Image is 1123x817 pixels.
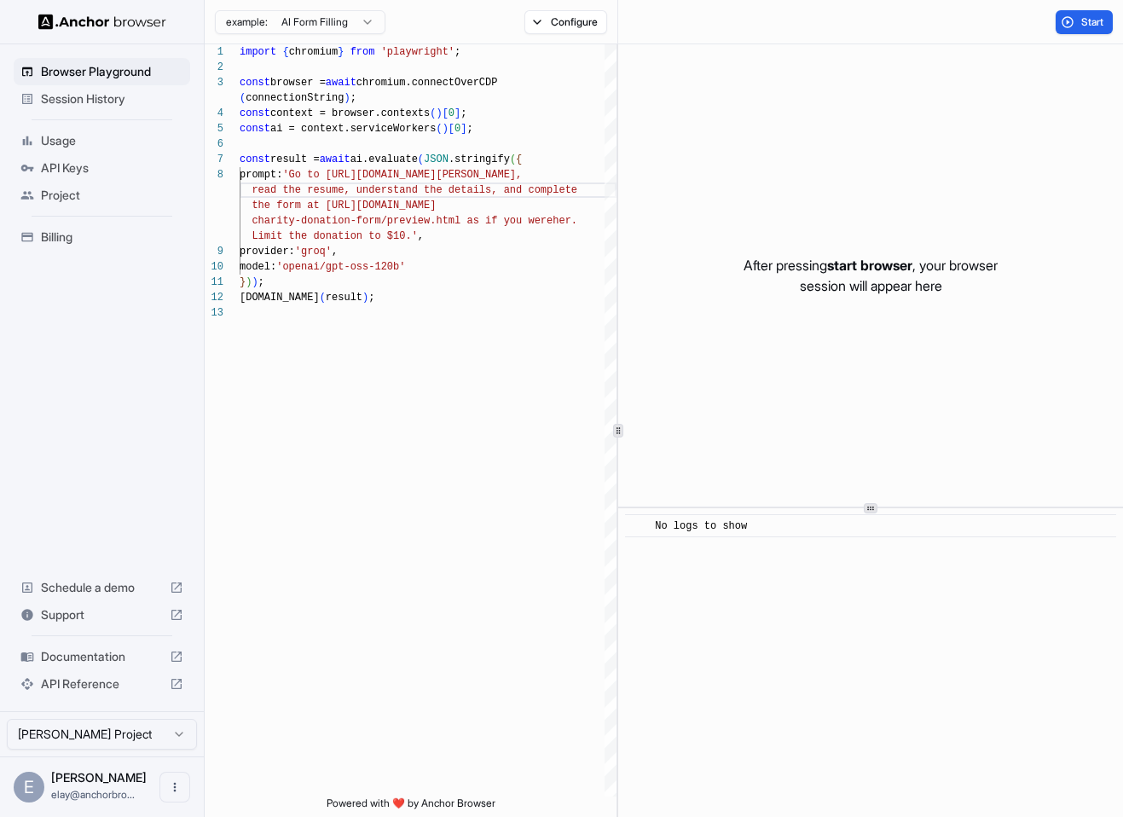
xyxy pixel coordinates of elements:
[443,123,449,135] span: )
[436,107,442,119] span: )
[460,107,466,119] span: ;
[14,85,190,113] div: Session History
[295,246,332,258] span: 'groq'
[240,276,246,288] span: }
[460,123,466,135] span: ]
[252,215,553,227] span: charity-donation-form/preview.html as if you were
[258,276,264,288] span: ;
[205,152,223,167] div: 7
[368,292,374,304] span: ;
[41,132,183,149] span: Usage
[252,184,559,196] span: read the resume, understand the details, and compl
[41,579,163,596] span: Schedule a demo
[14,601,190,629] div: Support
[240,292,320,304] span: [DOMAIN_NAME]
[634,518,642,535] span: ​
[205,305,223,321] div: 13
[205,44,223,60] div: 1
[41,675,163,692] span: API Reference
[524,10,607,34] button: Configure
[41,90,183,107] span: Session History
[240,246,295,258] span: provider:
[559,184,577,196] span: ete
[282,46,288,58] span: {
[41,229,183,246] span: Billing
[381,46,454,58] span: 'playwright'
[270,154,320,165] span: result =
[240,169,282,181] span: prompt:
[326,77,356,89] span: await
[289,46,339,58] span: chromium
[14,182,190,209] div: Project
[326,292,362,304] span: result
[205,121,223,136] div: 5
[418,154,424,165] span: (
[205,167,223,183] div: 8
[449,123,454,135] span: [
[205,136,223,152] div: 6
[424,154,449,165] span: JSON
[41,159,183,177] span: API Keys
[454,46,460,58] span: ;
[338,46,344,58] span: }
[41,648,163,665] span: Documentation
[436,123,442,135] span: (
[240,77,270,89] span: const
[356,77,498,89] span: chromium.connectOverCDP
[270,77,326,89] span: browser =
[240,107,270,119] span: const
[454,107,460,119] span: ]
[744,255,998,296] p: After pressing , your browser session will appear here
[350,154,418,165] span: ai.evaluate
[270,123,436,135] span: ai = context.serviceWorkers
[320,292,326,304] span: (
[827,257,912,274] span: start browser
[320,154,350,165] span: await
[282,169,522,181] span: 'Go to [URL][DOMAIN_NAME][PERSON_NAME],
[240,92,246,104] span: (
[14,127,190,154] div: Usage
[14,772,44,803] div: E
[454,123,460,135] span: 0
[205,244,223,259] div: 9
[14,223,190,251] div: Billing
[350,46,375,58] span: from
[362,292,368,304] span: )
[205,106,223,121] div: 4
[240,46,276,58] span: import
[655,520,747,532] span: No logs to show
[252,200,436,211] span: the form at [URL][DOMAIN_NAME]
[14,643,190,670] div: Documentation
[14,58,190,85] div: Browser Playground
[466,123,472,135] span: ;
[350,92,356,104] span: ;
[443,107,449,119] span: [
[1056,10,1113,34] button: Start
[14,670,190,698] div: API Reference
[344,92,350,104] span: )
[510,154,516,165] span: (
[516,154,522,165] span: {
[332,246,338,258] span: ,
[327,797,495,817] span: Powered with ❤️ by Anchor Browser
[205,259,223,275] div: 10
[205,75,223,90] div: 3
[449,154,510,165] span: .stringify
[41,606,163,623] span: Support
[41,187,183,204] span: Project
[240,154,270,165] span: const
[246,276,252,288] span: )
[246,92,344,104] span: connectionString
[14,574,190,601] div: Schedule a demo
[51,788,135,801] span: elay@anchorbrowser.io
[159,772,190,803] button: Open menu
[41,63,183,80] span: Browser Playground
[270,107,430,119] span: context = browser.contexts
[51,770,147,785] span: Elay Gelbart
[240,261,276,273] span: model:
[430,107,436,119] span: (
[1081,15,1105,29] span: Start
[226,15,268,29] span: example:
[553,215,577,227] span: her.
[38,14,166,30] img: Anchor Logo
